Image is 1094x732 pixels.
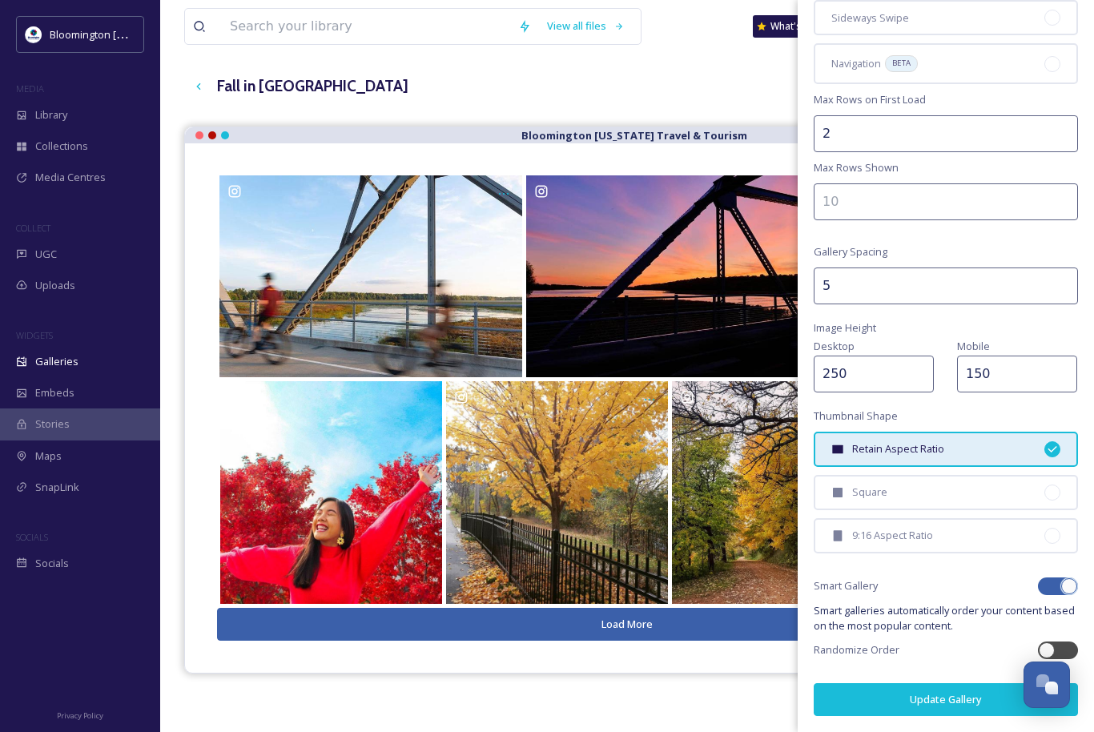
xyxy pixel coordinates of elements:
span: Smart Gallery [814,578,878,593]
button: Open Chat [1024,662,1070,708]
span: Navigation [831,56,881,71]
span: SOCIALS [16,531,48,543]
span: Square [852,485,887,500]
span: Uploads [35,278,75,293]
span: Maps [35,448,62,464]
input: 250 [957,356,1077,392]
span: WIDGETS [16,329,53,341]
button: Load More [217,608,1037,641]
button: Update Gallery [814,683,1078,716]
a: Privacy Policy [57,705,103,724]
span: 9:16 Aspect Ratio [852,528,933,543]
a: View all files [539,10,633,42]
span: Stories [35,416,70,432]
span: Thumbnail Shape [814,408,898,424]
span: Embeds [35,385,74,400]
img: 429649847_804695101686009_1723528578384153789_n.jpg [26,26,42,42]
a: Opens media popup. Media description: Rights approved at 2020-11-11T22:05:32.099+0000 by andrearu... [217,174,525,380]
h3: Fall in [GEOGRAPHIC_DATA] [217,74,408,98]
span: MEDIA [16,82,44,95]
strong: Bloomington [US_STATE] Travel & Tourism [521,128,747,143]
span: BETA [892,58,911,69]
span: Library [35,107,67,123]
span: Max Rows Shown [814,160,899,175]
a: What's New [753,15,833,38]
a: Opens media popup. Media description: Rights approved at 2019-10-09T19:52:53.782+0000 by aavogel1. [444,380,670,605]
span: Randomize Order [814,642,899,658]
span: Galleries [35,354,78,369]
span: Gallery Spacing [814,244,887,259]
span: Max Rows on First Load [814,92,926,107]
a: Opens media popup. Media description: Rights approved at 2019-10-11T02:33:48.332+0000 by finding_... [525,174,831,380]
input: 10 [814,183,1078,220]
span: COLLECT [16,222,50,234]
input: 250 [814,356,934,392]
input: 2 [814,115,1078,152]
span: Sideways Swipe [831,10,909,26]
span: UGC [35,247,57,262]
span: Media Centres [35,170,106,185]
span: Bloomington [US_STATE] Travel & Tourism [50,26,250,42]
span: Mobile [957,339,990,353]
span: SnapLink [35,480,79,495]
input: Search your library [222,9,510,44]
a: Opens media popup. Media description: Rights approved at 2019-10-25T02:00:29.601+0000 by kristeng... [218,380,444,605]
span: Image Height [814,320,876,336]
span: Desktop [814,339,855,353]
span: Collections [35,139,88,154]
span: Privacy Policy [57,710,103,721]
a: Opens media popup. Media description: Rights approved at 2019-10-14T16:17:31.833+0000 by brooke2d... [670,380,852,605]
input: 2 [814,267,1078,304]
span: Socials [35,556,69,571]
span: Smart galleries automatically order your content based on the most popular content. [814,603,1078,633]
span: Retain Aspect Ratio [852,441,944,456]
